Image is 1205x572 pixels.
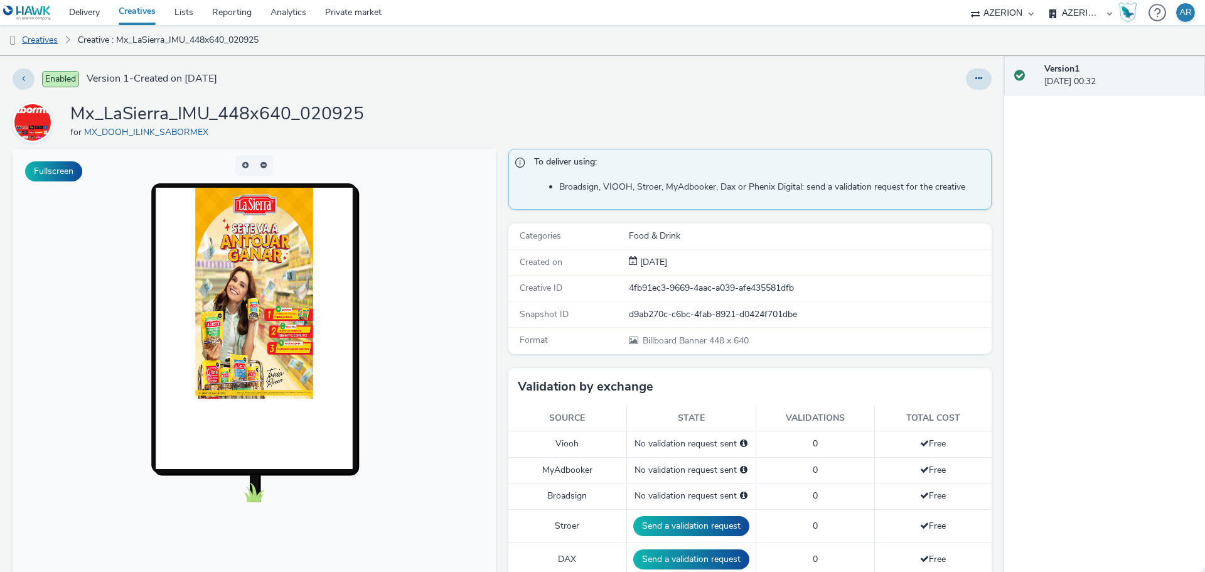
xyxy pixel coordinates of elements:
img: undefined Logo [3,5,51,21]
div: No validation request sent [633,464,749,477]
button: Send a validation request [633,549,749,569]
td: Viooh [508,431,626,457]
strong: Version 1 [1044,63,1079,75]
a: MX_DOOH_ILINK_SABORMEX [84,126,213,138]
div: No validation request sent [633,438,749,450]
a: Hawk Academy [1118,3,1142,23]
span: Free [920,553,946,565]
td: Stroer [508,509,626,542]
span: Free [920,490,946,502]
img: MX_DOOH_ILINK_SABORMEX [14,104,51,141]
div: Creation 03 September 2025, 00:32 [638,256,667,269]
div: Please select a deal below and click on Send to send a validation request to Viooh. [740,438,747,450]
div: Food & Drink [629,230,990,242]
img: Hawk Academy [1118,3,1137,23]
th: State [626,406,756,431]
span: 0 [813,553,818,565]
button: Send a validation request [633,516,749,536]
span: 0 [813,438,818,450]
a: MX_DOOH_ILINK_SABORMEX [13,116,58,128]
span: Format [520,334,548,346]
h1: Mx_LaSierra_IMU_448x640_020925 [70,102,364,126]
div: [DATE] 00:32 [1044,63,1195,89]
div: No validation request sent [633,490,749,502]
div: d9ab270c-c6bc-4fab-8921-d0424f701dbe [629,308,990,321]
td: Broadsign [508,483,626,509]
li: Broadsign, VIOOH, Stroer, MyAdbooker, Dax or Phenix Digital: send a validation request for the cr... [559,181,985,193]
span: Creative ID [520,282,562,294]
span: Free [920,464,946,476]
span: 448 x 640 [641,335,749,347]
span: Created on [520,256,562,268]
span: To deliver using: [534,156,978,172]
img: Advertisement preview [183,39,301,250]
span: 0 [813,490,818,502]
th: Validations [756,406,874,431]
span: Categories [520,230,561,242]
th: Source [508,406,626,431]
div: Please select a deal below and click on Send to send a validation request to Broadsign. [740,490,747,502]
h3: Validation by exchange [518,377,653,396]
div: 4fb91ec3-9669-4aac-a039-afe435581dfb [629,282,990,294]
div: AR [1179,3,1192,22]
span: Enabled [42,71,79,87]
span: Version 1 - Created on [DATE] [87,72,217,86]
th: Total cost [874,406,992,431]
a: Creative : Mx_LaSierra_IMU_448x640_020925 [72,25,265,55]
span: Billboard Banner [643,335,709,347]
img: dooh [6,35,19,47]
span: for [70,126,84,138]
span: Snapshot ID [520,308,569,320]
span: Free [920,520,946,532]
span: Free [920,438,946,450]
span: [DATE] [638,256,667,268]
td: MyAdbooker [508,457,626,483]
span: 0 [813,520,818,532]
div: Please select a deal below and click on Send to send a validation request to MyAdbooker. [740,464,747,477]
span: 0 [813,464,818,476]
button: Fullscreen [25,161,82,181]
